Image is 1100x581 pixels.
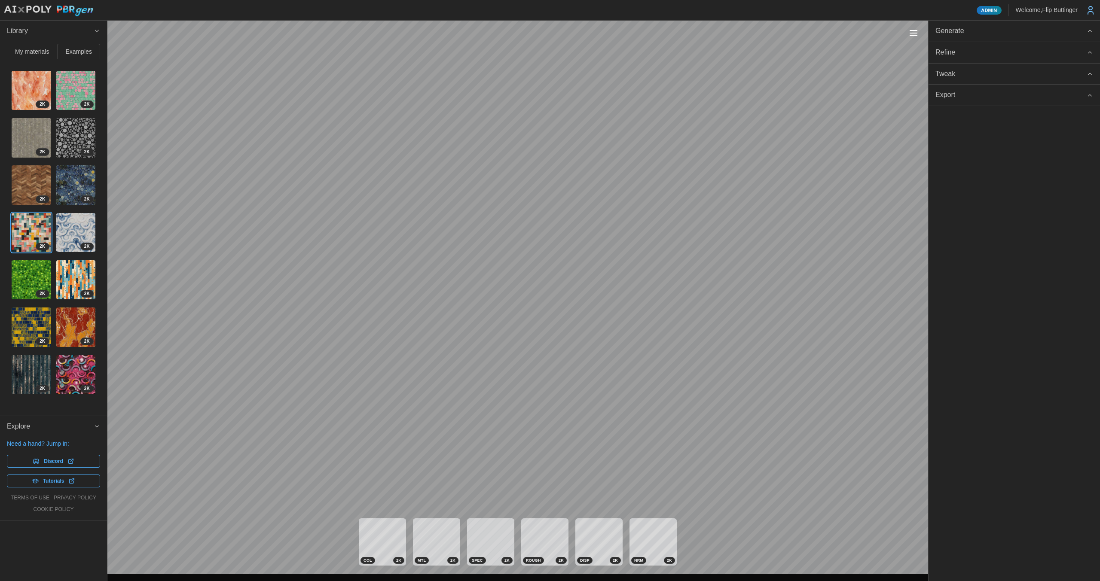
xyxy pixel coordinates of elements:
img: SqvTK9WxGY1p835nerRz [12,307,51,347]
p: Need a hand? Jump in: [7,439,100,448]
span: 2 K [40,385,45,392]
a: Discord [7,455,100,468]
img: PtnkfkJ0rlOgzqPVzBbq [56,307,96,347]
div: Refine [935,47,1087,58]
a: BaNnYycJ0fHhekiD6q2s2K [56,213,96,253]
a: JRFGPhhRt5Yj1BDkBmTq2K [11,260,52,300]
a: CHIX8LGRgTTB8f7hNWti2K [56,355,96,395]
a: xFUu4JYEYTMgrsbqNkuZ2K [11,118,52,158]
a: terms of use [11,494,49,502]
span: Discord [44,455,63,467]
span: Generate [935,21,1087,42]
span: COL [364,557,372,563]
span: MTL [418,557,426,563]
span: Library [7,21,94,42]
span: 2 K [40,243,45,250]
span: My materials [15,49,49,55]
img: BaNnYycJ0fHhekiD6q2s [56,213,96,252]
button: Export [929,85,1100,106]
img: E0WDekRgOSM6MXRuYTC4 [56,260,96,300]
img: VHlsLYLO2dYIXbUDQv9T [12,355,51,395]
button: Refine [929,42,1100,63]
span: Tweak [935,64,1087,85]
span: 2 K [40,101,45,108]
span: 2 K [84,149,90,155]
a: VHlsLYLO2dYIXbUDQv9T2K [11,355,52,395]
span: 2 K [84,243,90,250]
a: SqvTK9WxGY1p835nerRz2K [11,307,52,347]
span: 2 K [504,557,510,563]
a: A4Ip82XD3EJnSCKI0NXd2K [56,70,96,111]
span: ROUGH [526,557,541,563]
span: 2 K [40,338,45,345]
span: 2 K [559,557,564,563]
span: Examples [66,49,92,55]
img: rHikvvBoB3BgiCY53ZRV [56,118,96,158]
span: 2 K [40,149,45,155]
span: 2 K [40,196,45,203]
a: xGfjer9ro03ZFYxz6oRE2K [11,165,52,205]
a: cookie policy [33,506,73,513]
span: 2 K [84,101,90,108]
span: 2 K [84,385,90,392]
span: Tutorials [43,475,64,487]
img: xGfjer9ro03ZFYxz6oRE [12,165,51,205]
a: PtnkfkJ0rlOgzqPVzBbq2K [56,307,96,347]
a: Hz2WzdisDSdMN9J5i1Bs2K [56,165,96,205]
span: NRM [634,557,643,563]
a: Tutorials [7,475,100,487]
span: 2 K [667,557,672,563]
img: A4Ip82XD3EJnSCKI0NXd [56,71,96,110]
span: 2 K [450,557,455,563]
button: Tweak [929,64,1100,85]
img: AIxPoly PBRgen [3,5,94,17]
img: xFUu4JYEYTMgrsbqNkuZ [12,118,51,158]
span: 2 K [396,557,401,563]
p: Welcome, Flip Buttinger [1016,6,1078,14]
button: Generate [929,21,1100,42]
span: Admin [981,6,997,14]
img: CHIX8LGRgTTB8f7hNWti [56,355,96,395]
span: DISP [580,557,590,563]
a: rHikvvBoB3BgiCY53ZRV2K [56,118,96,158]
span: 2 K [84,290,90,297]
span: Explore [7,416,94,437]
span: 2 K [613,557,618,563]
a: privacy policy [54,494,96,502]
span: 2 K [84,196,90,203]
a: HoR2omZZLXJGORTLu1Xa2K [11,213,52,253]
span: Export [935,85,1087,106]
a: x8yfbN4GTchSu5dOOcil2K [11,70,52,111]
span: 2 K [84,338,90,345]
span: SPEC [472,557,483,563]
button: Toggle viewport controls [907,27,920,39]
img: Hz2WzdisDSdMN9J5i1Bs [56,165,96,205]
span: 2 K [40,290,45,297]
a: E0WDekRgOSM6MXRuYTC42K [56,260,96,300]
img: JRFGPhhRt5Yj1BDkBmTq [12,260,51,300]
img: x8yfbN4GTchSu5dOOcil [12,71,51,110]
img: HoR2omZZLXJGORTLu1Xa [12,213,51,252]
